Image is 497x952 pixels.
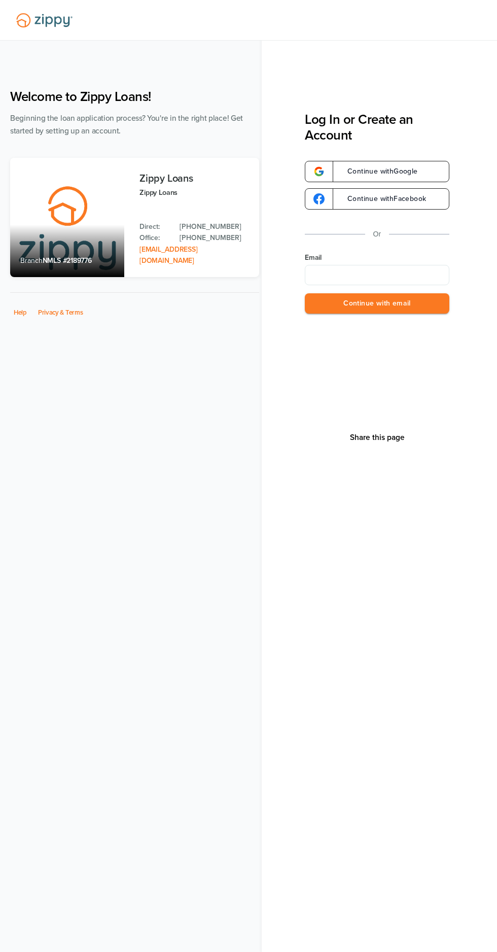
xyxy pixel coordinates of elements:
[139,173,249,184] h3: Zippy Loans
[139,221,169,232] p: Direct:
[313,193,325,205] img: google-logo
[337,195,426,202] span: Continue with Facebook
[10,114,243,135] span: Beginning the loan application process? You're in the right place! Get started by setting up an a...
[347,432,408,443] button: Share This Page
[305,161,449,182] a: google-logoContinue withGoogle
[305,188,449,210] a: google-logoContinue withFacebook
[373,228,381,241] p: Or
[305,293,449,314] button: Continue with email
[139,245,197,265] a: Email Address: zippyguide@zippymh.com
[337,168,418,175] span: Continue with Google
[38,309,83,317] a: Privacy & Terms
[305,253,449,263] label: Email
[305,265,449,285] input: Email Address
[180,221,249,232] a: Direct Phone: 512-975-2947
[305,112,449,143] h3: Log In or Create an Account
[313,166,325,177] img: google-logo
[139,232,169,244] p: Office:
[14,309,27,317] a: Help
[10,9,79,32] img: Lender Logo
[43,256,92,265] span: NMLS #2189776
[139,187,249,198] p: Zippy Loans
[20,256,43,265] span: Branch
[180,232,249,244] a: Office Phone: 512-975-2947
[10,89,259,105] h1: Welcome to Zippy Loans!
